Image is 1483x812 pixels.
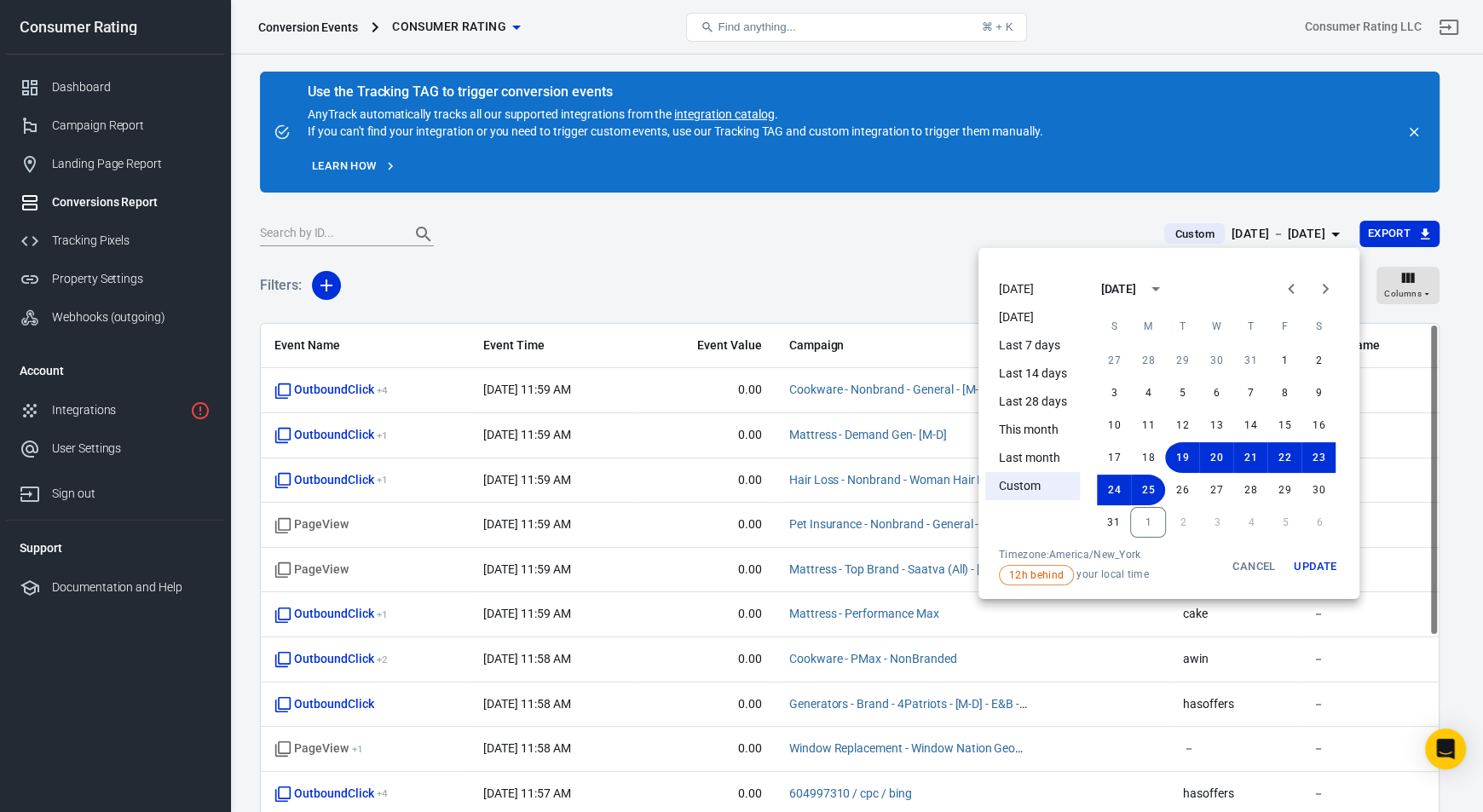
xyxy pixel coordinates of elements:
button: 27 [1097,345,1131,376]
span: your local time [999,565,1149,585]
button: 13 [1199,410,1233,441]
button: 31 [1096,507,1130,538]
li: This month [985,416,1080,444]
div: [DATE] [1100,280,1136,298]
button: 22 [1267,442,1301,473]
button: calendar view is open, switch to year view [1141,274,1170,303]
button: 20 [1199,442,1233,473]
button: 29 [1267,475,1301,505]
span: Tuesday [1167,309,1197,343]
span: Monday [1133,309,1163,343]
button: 30 [1199,345,1233,376]
span: Thursday [1235,309,1266,343]
button: 31 [1233,345,1267,376]
button: 30 [1301,475,1336,505]
button: 10 [1097,410,1131,441]
li: Last 7 days [985,331,1080,360]
button: 25 [1131,475,1165,505]
li: [DATE] [985,275,1080,303]
button: 5 [1165,377,1199,408]
li: [DATE] [985,303,1080,331]
button: 1 [1130,507,1166,538]
span: Wednesday [1201,309,1232,343]
div: Open Intercom Messenger [1425,728,1466,769]
span: Saturday [1303,309,1334,343]
button: 29 [1165,345,1199,376]
button: Next month [1308,272,1342,306]
button: 4 [1131,377,1165,408]
button: 9 [1301,377,1336,408]
button: Update [1288,548,1342,585]
button: 1 [1267,345,1301,376]
button: 3 [1097,377,1131,408]
button: 14 [1233,410,1267,441]
button: 15 [1267,410,1301,441]
button: 19 [1165,442,1199,473]
button: 11 [1131,410,1165,441]
button: 7 [1233,377,1267,408]
button: 16 [1301,410,1336,441]
button: 21 [1233,442,1267,473]
button: 28 [1131,345,1165,376]
button: Cancel [1226,548,1281,585]
button: 12 [1165,410,1199,441]
span: Friday [1269,309,1300,343]
li: Last 28 days [985,388,1080,416]
button: 17 [1097,442,1131,473]
li: Custom [985,472,1080,500]
li: Last 14 days [985,360,1080,388]
button: 28 [1233,475,1267,505]
button: 24 [1097,475,1131,505]
li: Last month [985,444,1080,472]
button: 2 [1301,345,1336,376]
button: Previous month [1274,272,1308,306]
span: 12h behind [1003,567,1070,583]
button: 18 [1131,442,1165,473]
span: Sunday [1099,309,1129,343]
button: 8 [1267,377,1301,408]
button: 26 [1165,475,1199,505]
div: Timezone: America/New_York [999,548,1149,561]
button: 6 [1199,377,1233,408]
button: 23 [1301,442,1336,473]
button: 27 [1199,475,1233,505]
